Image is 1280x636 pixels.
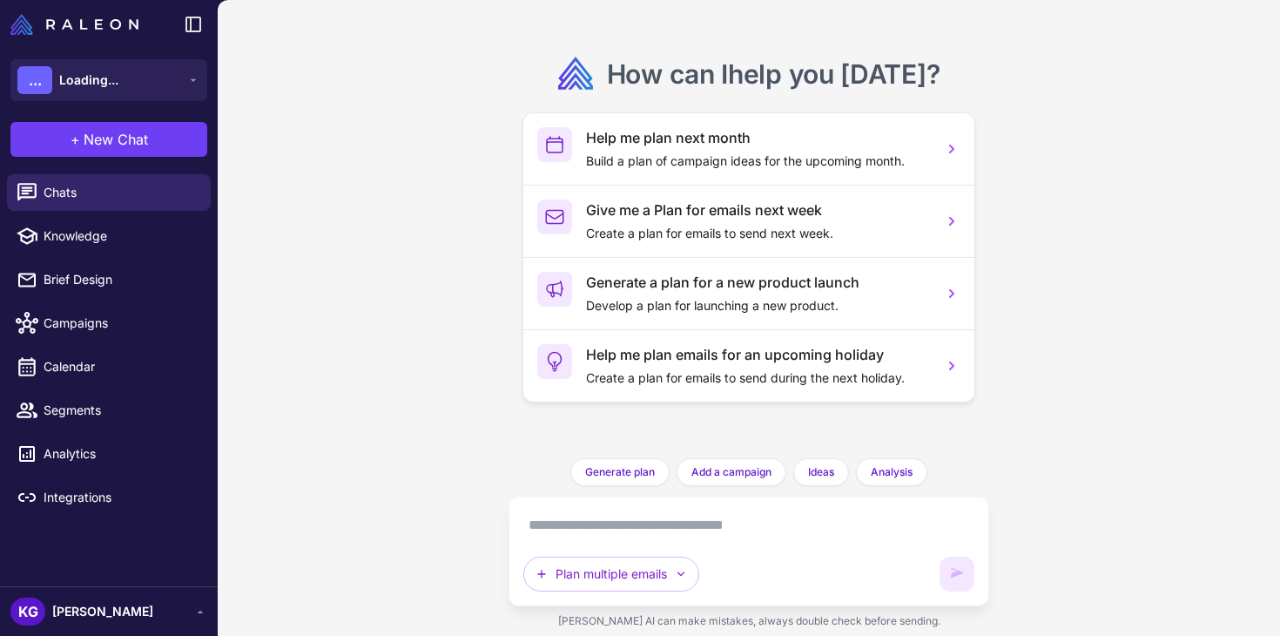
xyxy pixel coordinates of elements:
span: Loading... [59,71,118,90]
p: Build a plan of campaign ideas for the upcoming month. [586,152,928,171]
span: Campaigns [44,314,197,333]
a: Brief Design [7,261,211,298]
a: Integrations [7,479,211,516]
a: Segments [7,392,211,429]
a: Raleon Logo [10,14,145,35]
h2: How can I ? [607,57,940,91]
span: help you [DATE] [728,58,926,90]
span: Brief Design [44,270,197,289]
h3: Generate a plan for a new product launch [586,272,928,293]
span: Analytics [44,444,197,463]
div: [PERSON_NAME] AI can make mistakes, always double check before sending. [509,606,988,636]
span: [PERSON_NAME] [52,602,153,621]
span: Generate plan [585,464,655,480]
span: Analysis [871,464,913,480]
span: Calendar [44,357,197,376]
button: Ideas [793,458,849,486]
button: ...Loading... [10,59,207,101]
a: Calendar [7,348,211,385]
div: ... [17,66,52,94]
span: Chats [44,183,197,202]
button: Analysis [856,458,927,486]
h3: Help me plan next month [586,127,928,148]
span: Integrations [44,488,197,507]
button: Plan multiple emails [523,557,699,592]
span: Ideas [808,464,834,480]
p: Develop a plan for launching a new product. [586,296,928,315]
p: Create a plan for emails to send next week. [586,224,928,243]
img: Raleon Logo [10,14,138,35]
h3: Give me a Plan for emails next week [586,200,928,220]
span: Segments [44,401,197,420]
span: + [71,129,80,150]
div: KG [10,598,45,626]
button: Add a campaign [677,458,786,486]
button: Generate plan [570,458,670,486]
a: Campaigns [7,305,211,342]
span: New Chat [84,129,148,150]
a: Chats [7,174,211,211]
span: Add a campaign [691,464,771,480]
h3: Help me plan emails for an upcoming holiday [586,344,928,365]
a: Analytics [7,436,211,472]
p: Create a plan for emails to send during the next holiday. [586,369,928,388]
button: +New Chat [10,122,207,157]
a: Knowledge [7,218,211,254]
span: Knowledge [44,227,197,246]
